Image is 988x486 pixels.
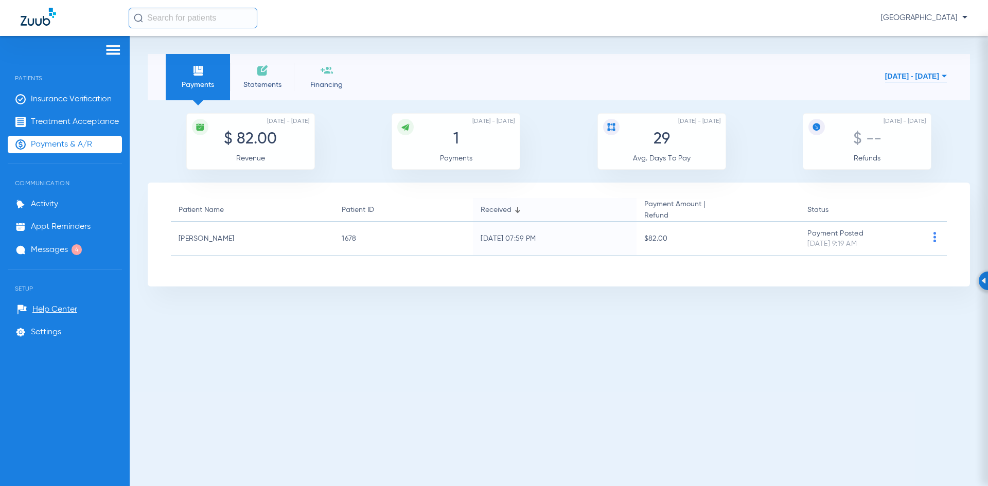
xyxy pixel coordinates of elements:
a: Help Center [17,304,77,315]
div: Patient ID [342,204,465,215]
div: Status [807,204,828,215]
span: Setup [8,269,122,292]
span: [DATE] - [DATE] [472,116,515,127]
span: $ 82.00 [224,132,277,147]
span: 1 [453,132,459,147]
span: 29 [654,132,670,147]
img: hamburger-icon [105,44,121,56]
span: Payments & A/R [31,139,92,150]
div: Payment Amount | [644,199,705,221]
span: Appt Reminders [31,222,91,232]
span: Help Center [32,304,77,315]
span: Payments [173,80,222,90]
span: Treatment Acceptance [31,117,119,127]
span: [DATE] - [DATE] [884,116,926,127]
img: icon [401,122,410,132]
span: Financing [302,80,351,90]
span: Insurance Verification [31,94,112,104]
span: Settings [31,327,61,337]
img: Arrow [981,278,986,284]
div: Received [481,204,511,215]
iframe: Chat Widget [937,437,988,486]
div: Patient Name [179,204,224,215]
img: invoices icon [256,64,269,77]
span: Activity [31,199,58,209]
span: [DATE] 9:19 AM [807,240,857,247]
div: Status [807,204,914,215]
button: [DATE] - [DATE] [885,66,947,86]
span: Messages [31,245,68,255]
span: Communication [8,164,122,187]
div: Patient Name [179,204,326,215]
td: $82.00 [637,222,800,256]
span: 4 [72,244,82,255]
img: payments icon [192,64,204,77]
span: [GEOGRAPHIC_DATA] [881,13,967,23]
input: Search for patients [129,8,257,28]
td: 1678 [334,222,473,256]
span: Revenue [236,155,265,162]
img: icon [607,122,616,132]
div: Received [481,204,628,215]
span: Refund [644,210,705,221]
div: Patient ID [342,204,374,215]
span: Statements [238,80,287,90]
img: Search Icon [134,13,143,23]
img: icon [196,122,205,132]
span: Avg. Days To Pay [633,155,691,162]
span: [DATE] - [DATE] [678,116,720,127]
div: Payment Amount |Refund [644,199,792,221]
span: [DATE] - [DATE] [267,116,309,127]
img: financing icon [321,64,333,77]
span: $ -- [853,132,881,147]
span: Patients [8,59,122,82]
img: group-dot-blue.svg [928,232,941,242]
td: [PERSON_NAME] [171,222,334,256]
img: Zuub Logo [21,8,56,26]
span: Payment Posted [807,230,863,237]
td: [DATE] 07:59 PM [473,222,636,256]
span: Refunds [854,155,880,162]
span: Payments [440,155,472,162]
img: icon [812,122,821,132]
